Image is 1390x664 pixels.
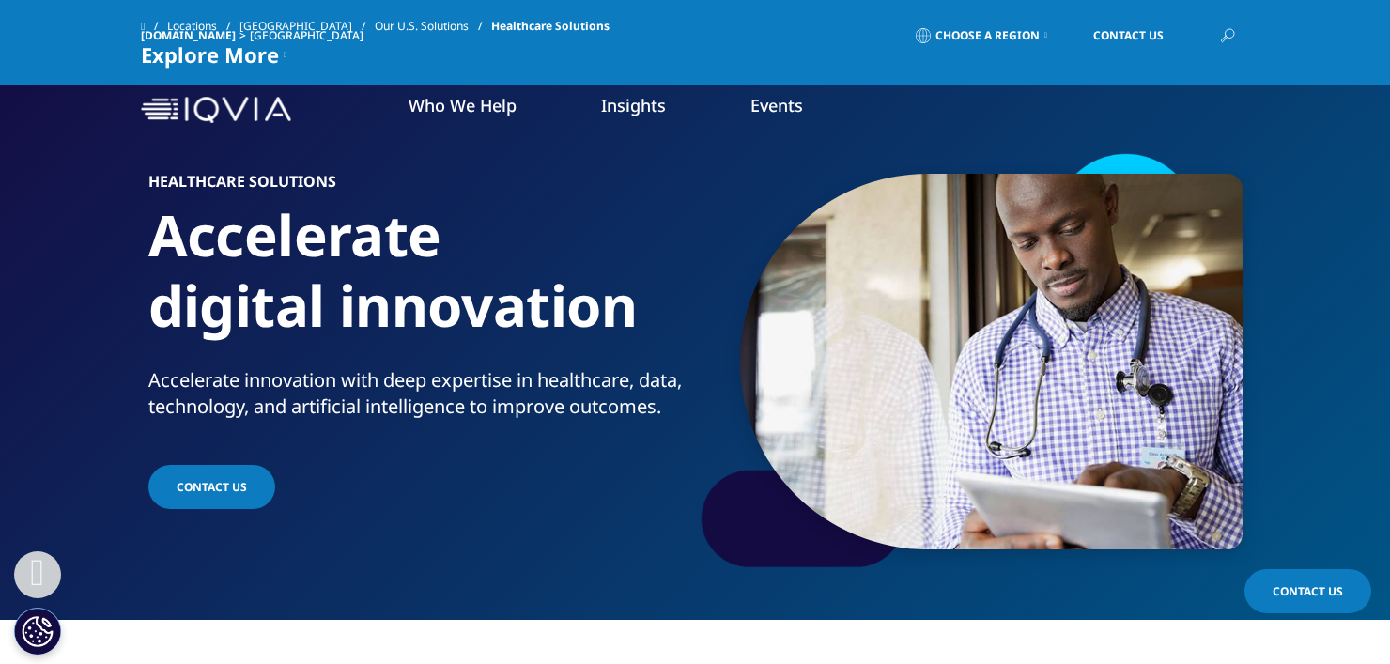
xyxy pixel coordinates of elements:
[148,174,688,200] h6: Healthcare Solutions
[141,27,236,43] a: [DOMAIN_NAME]
[1273,583,1343,599] span: Contact Us
[148,367,688,431] p: Accelerate innovation with deep expertise in healthcare, data, technology, and artificial intelli...
[250,28,371,43] div: [GEOGRAPHIC_DATA]
[1244,569,1371,613] a: Contact Us
[601,94,666,116] a: Insights
[14,608,61,655] button: Configuración de cookies
[409,94,517,116] a: Who We Help
[148,200,688,367] h1: Accelerate digital innovation
[750,94,803,116] a: Events
[299,66,1249,154] nav: Primary
[148,465,275,509] a: Contact Us
[141,97,291,124] img: IQVIA Healthcare Information Technology and Pharma Clinical Research Company
[177,479,247,495] span: Contact Us
[1065,14,1192,57] a: Contact Us
[935,28,1040,43] span: Choose a Region
[1093,30,1164,41] span: Contact Us
[740,174,1243,549] img: 219_male-doctor-using-digital-tablet-in-clinic.jpg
